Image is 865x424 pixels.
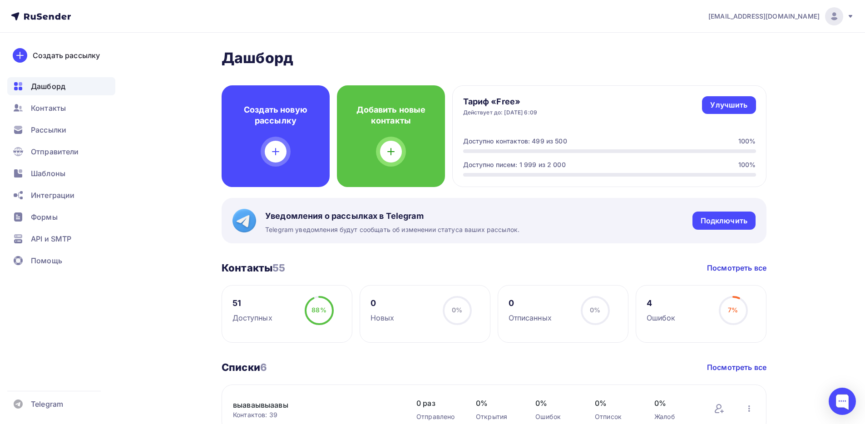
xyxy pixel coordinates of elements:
a: Шаблоны [7,164,115,182]
div: Ошибок [647,312,676,323]
span: Telegram уведомления будут сообщать об изменении статуса ваших рассылок. [265,225,519,234]
h4: Добавить новые контакты [351,104,430,126]
span: Помощь [31,255,62,266]
div: Отписанных [509,312,552,323]
span: Telegram [31,399,63,409]
span: 0% [452,306,462,314]
span: Формы [31,212,58,222]
a: Посмотреть все [707,262,766,273]
span: Контакты [31,103,66,113]
span: 7% [728,306,738,314]
span: 55 [272,262,285,274]
div: Действует до: [DATE] 6:09 [463,109,538,116]
span: Рассылки [31,124,66,135]
a: Формы [7,208,115,226]
span: Шаблоны [31,168,65,179]
div: 51 [232,298,272,309]
div: 0 [509,298,552,309]
a: Рассылки [7,121,115,139]
div: Открытия [476,412,517,421]
a: Посмотреть все [707,362,766,373]
div: 4 [647,298,676,309]
span: 0% [654,398,696,409]
div: Улучшить [710,100,747,110]
span: 0% [476,398,517,409]
span: Интеграции [31,190,74,201]
div: 0 [371,298,395,309]
span: 0 раз [416,398,458,409]
span: Уведомления о рассылках в Telegram [265,211,519,222]
div: Создать рассылку [33,50,100,61]
div: 100% [738,137,756,146]
div: Доступно контактов: 499 из 500 [463,137,567,146]
a: Контакты [7,99,115,117]
div: Отписок [595,412,636,421]
a: Дашборд [7,77,115,95]
span: 0% [535,398,577,409]
div: Контактов: 39 [233,410,398,419]
span: [EMAIL_ADDRESS][DOMAIN_NAME] [708,12,820,21]
span: 0% [595,398,636,409]
span: API и SMTP [31,233,71,244]
div: Отправлено [416,412,458,421]
a: выаваывыаавы [233,399,387,410]
span: 6 [260,361,267,373]
span: 88% [311,306,326,314]
div: Ошибок [535,412,577,421]
div: Новых [371,312,395,323]
span: 0% [590,306,600,314]
div: Доступных [232,312,272,323]
div: Жалоб [654,412,696,421]
h2: Дашборд [222,49,766,67]
h3: Контакты [222,261,285,274]
h4: Создать новую рассылку [236,104,315,126]
span: Дашборд [31,81,65,92]
h4: Тариф «Free» [463,96,538,107]
span: Отправители [31,146,79,157]
div: Доступно писем: 1 999 из 2 000 [463,160,566,169]
a: [EMAIL_ADDRESS][DOMAIN_NAME] [708,7,854,25]
div: Подключить [701,216,747,226]
a: Отправители [7,143,115,161]
h3: Списки [222,361,267,374]
div: 100% [738,160,756,169]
